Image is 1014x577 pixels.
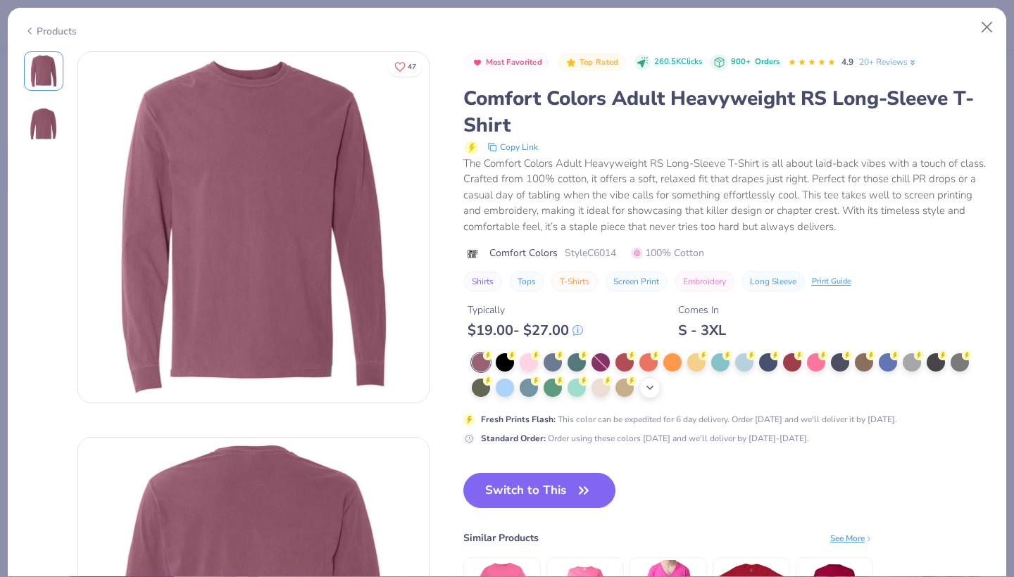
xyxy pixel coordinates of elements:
div: Order using these colors [DATE] and we'll deliver by [DATE]-[DATE]. [481,432,809,445]
div: The Comfort Colors Adult Heavyweight RS Long-Sleeve T-Shirt is all about laid-back vibes with a t... [463,156,991,235]
img: Front [78,52,429,402]
img: brand logo [463,248,482,260]
strong: Fresh Prints Flash : [481,414,556,425]
a: 20+ Reviews [859,56,918,68]
button: Badge Button [465,53,550,72]
span: Most Favorited [486,58,542,66]
span: Style C6014 [565,246,616,260]
span: 47 [408,63,416,70]
strong: Standard Order : [481,433,546,444]
div: See More [830,532,873,545]
div: S - 3XL [678,322,726,339]
button: Switch to This [463,473,616,508]
span: Orders [755,56,780,67]
button: Like [388,56,423,77]
div: This color can be expedited for 6 day delivery. Order [DATE] and we'll deliver it by [DATE]. [481,413,897,426]
span: 260.5K Clicks [654,56,702,68]
div: Similar Products [463,531,539,545]
div: 4.9 Stars [788,51,836,74]
button: Badge Button [558,53,625,72]
span: Comfort Colors [489,246,558,260]
button: Tops [509,272,544,291]
button: Embroidery [675,272,734,291]
img: Back [27,108,61,141]
div: $ 19.00 - $ 27.00 [468,322,583,339]
div: Comfort Colors Adult Heavyweight RS Long-Sleeve T-Shirt [463,85,991,139]
button: Close [974,14,1001,41]
span: 100% Cotton [632,246,704,260]
button: T-Shirts [551,272,598,291]
img: Front [27,54,61,88]
button: Long Sleeve [741,272,805,291]
img: Most Favorited sort [472,57,483,68]
span: Top Rated [580,58,619,66]
img: Top Rated sort [565,57,577,68]
div: Print Guide [812,276,851,288]
button: Shirts [463,272,502,291]
span: 4.9 [841,56,853,68]
div: Typically [468,303,583,317]
button: Screen Print [605,272,668,291]
div: 900+ [731,56,780,68]
div: Comes In [678,303,726,317]
button: copy to clipboard [483,139,542,156]
div: Products [24,24,77,39]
